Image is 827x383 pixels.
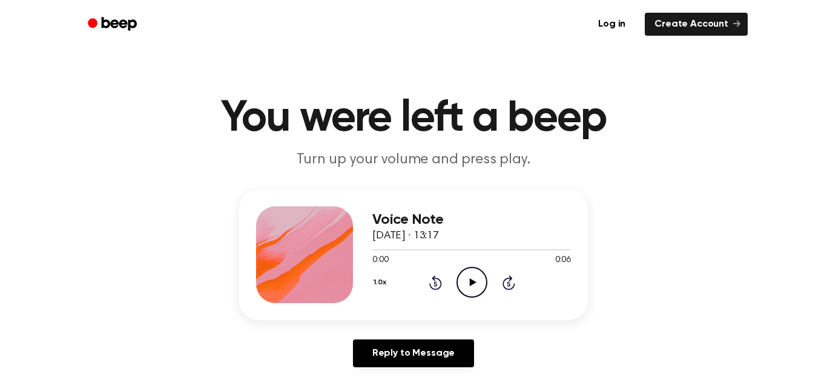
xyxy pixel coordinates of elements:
[586,10,638,38] a: Log in
[372,212,571,228] h3: Voice Note
[555,254,571,267] span: 0:06
[372,231,439,241] span: [DATE] · 13:17
[181,150,646,170] p: Turn up your volume and press play.
[104,97,723,140] h1: You were left a beep
[353,339,474,367] a: Reply to Message
[372,254,388,267] span: 0:00
[79,13,148,36] a: Beep
[645,13,748,36] a: Create Account
[372,272,390,293] button: 1.0x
